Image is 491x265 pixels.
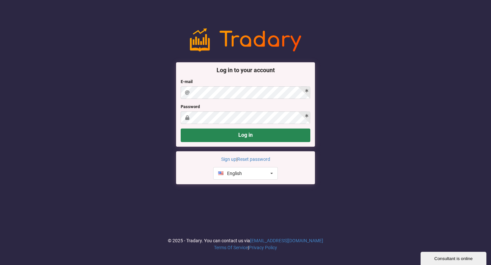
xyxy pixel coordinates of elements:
div: © 2025 - Tradary. You can contact us via | [5,237,486,251]
a: Sign up [221,157,236,162]
h3: Log in to your account [181,66,310,74]
label: Password [181,103,310,110]
a: [EMAIL_ADDRESS][DOMAIN_NAME] [250,238,323,243]
iframe: chat widget [421,250,488,265]
button: Log in [181,129,310,142]
label: E-mail [181,78,310,85]
div: English [218,171,242,176]
a: Reset password [237,157,270,162]
a: Privacy Policy [249,245,277,250]
img: logo-noslogan-1ad60627477bfbe4b251f00f67da6d4e.png [190,28,301,51]
a: Terms Of Service [214,245,248,250]
p: | [181,156,310,162]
